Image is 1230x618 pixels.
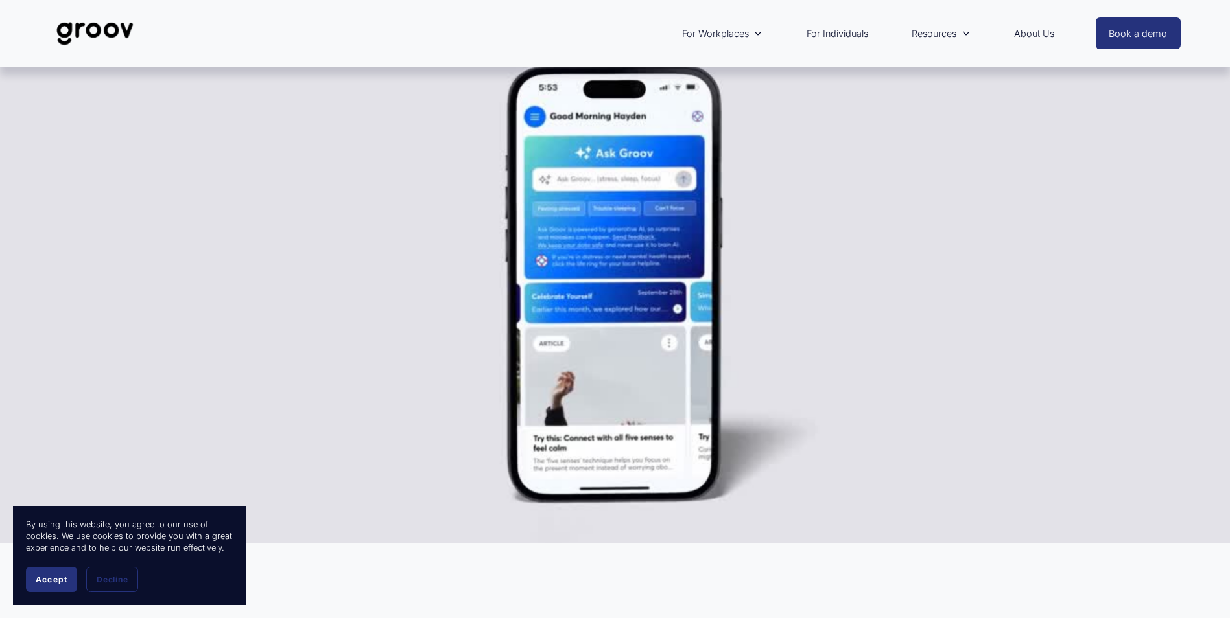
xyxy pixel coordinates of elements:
[912,25,956,42] span: Resources
[682,25,749,42] span: For Workplaces
[1096,17,1181,49] a: Book a demo
[676,19,770,49] a: folder dropdown
[905,19,977,49] a: folder dropdown
[49,12,141,55] img: Groov | Unlock Human Potential at Work and in Life
[86,567,138,592] button: Decline
[97,575,128,584] span: Decline
[800,19,875,49] a: For Individuals
[26,519,233,554] p: By using this website, you agree to our use of cookies. We use cookies to provide you with a grea...
[1008,19,1061,49] a: About Us
[13,506,246,605] section: Cookie banner
[36,575,67,584] span: Accept
[26,567,77,592] button: Accept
